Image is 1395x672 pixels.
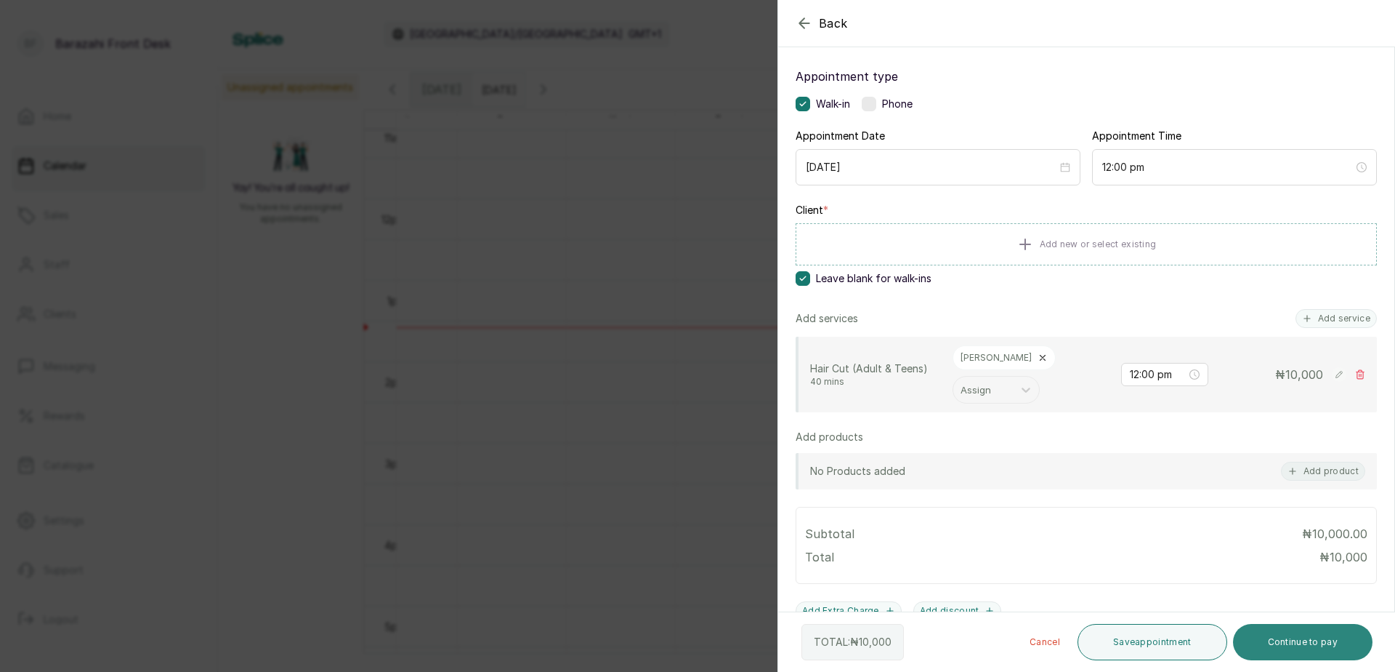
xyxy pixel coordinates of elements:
label: Appointment Time [1092,129,1181,143]
button: Add discount [913,601,1002,620]
p: TOTAL: ₦ [814,635,891,649]
input: Select date [806,159,1057,175]
span: Leave blank for walk-ins [816,271,931,286]
button: Back [796,15,848,32]
input: Select time [1102,159,1354,175]
button: Add product [1281,462,1365,481]
p: [PERSON_NAME] [961,352,1032,364]
label: Appointment Date [796,129,885,143]
span: Walk-in [816,97,850,111]
p: ₦ [1319,548,1367,566]
input: Select time [1130,367,1186,383]
label: Appointment type [796,68,1377,85]
p: Add services [796,311,858,326]
span: 10,000 [859,636,891,648]
button: Cancel [1018,624,1072,660]
p: ₦10,000.00 [1302,525,1367,543]
p: ₦ [1275,366,1323,383]
p: Total [805,548,834,566]
span: Back [819,15,848,32]
span: Phone [882,97,913,111]
p: No Products added [810,464,905,479]
p: Add products [796,430,863,444]
button: Continue to pay [1233,624,1373,660]
p: 40 mins [810,376,941,388]
span: Add new or select existing [1040,239,1157,250]
button: Saveappointment [1077,624,1227,660]
button: Add new or select existing [796,223,1377,265]
p: Hair Cut (Adult & Teens) [810,361,941,376]
button: Add Extra Charge [796,601,902,620]
label: Client [796,203,828,217]
span: 10,000 [1285,367,1323,382]
p: Subtotal [805,525,854,543]
button: Add service [1295,309,1377,328]
span: 10,000 [1330,550,1367,564]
